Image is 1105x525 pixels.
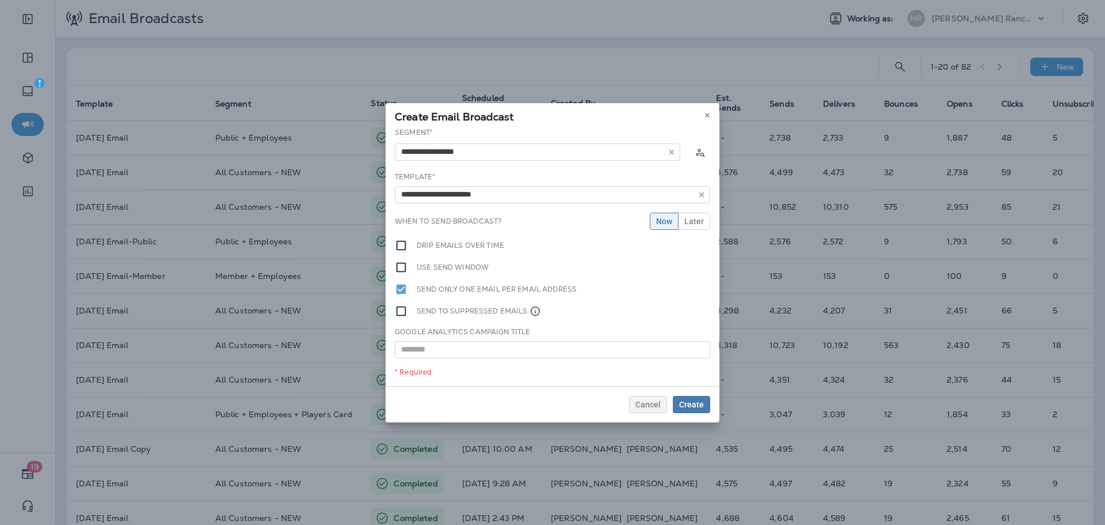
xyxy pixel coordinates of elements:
button: Calculate the estimated number of emails to be sent based on selected segment. (This could take a... [689,142,710,163]
label: Drip emails over time [417,239,504,252]
span: Now [656,217,672,225]
label: Template [395,172,435,182]
div: Create Email Broadcast [386,103,719,127]
span: Later [684,217,704,225]
span: Cancel [635,401,661,409]
span: Create [679,401,704,409]
button: Create [673,396,710,413]
label: When to send broadcast? [395,217,501,226]
button: Cancel [629,396,667,413]
label: Google Analytics Campaign Title [395,327,530,337]
button: Later [678,213,710,230]
div: * Required [395,368,710,377]
button: Now [650,213,679,230]
label: Send to suppressed emails. [417,305,541,318]
label: Use send window [417,261,489,274]
label: Send only one email per email address [417,283,577,296]
label: Segment [395,128,433,137]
